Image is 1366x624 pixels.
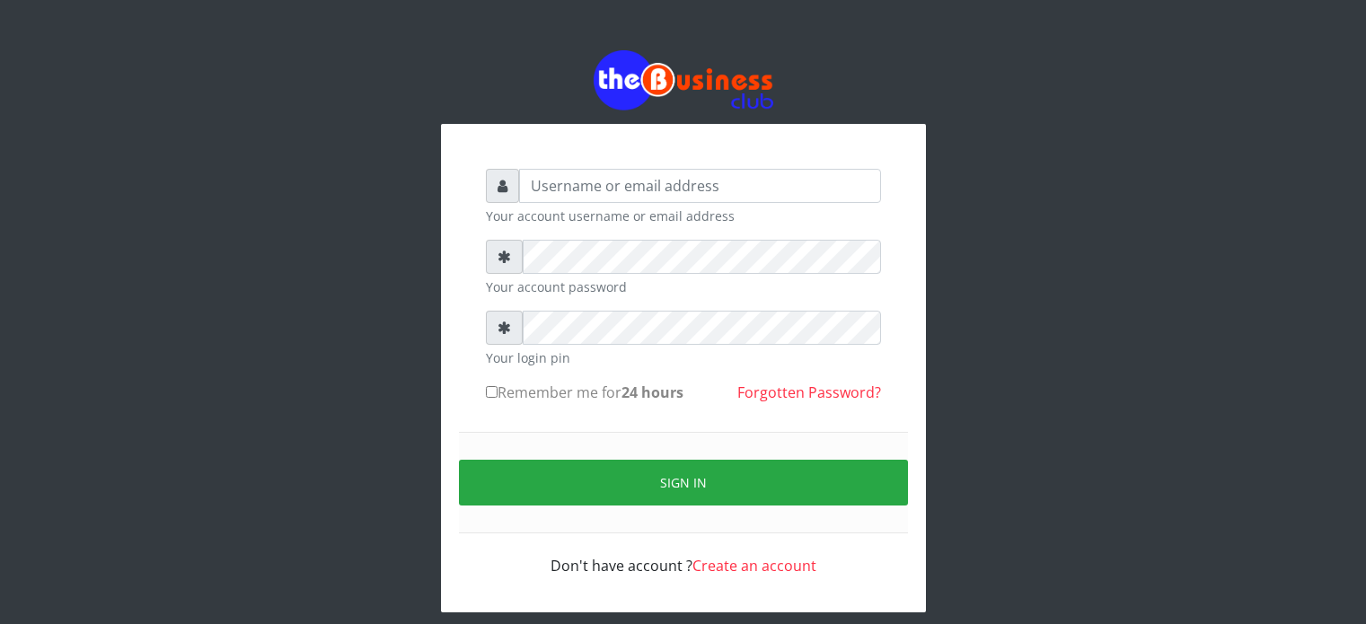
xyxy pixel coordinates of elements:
small: Your account password [486,277,881,296]
a: Forgotten Password? [737,382,881,402]
button: Sign in [459,460,908,505]
div: Don't have account ? [486,533,881,576]
b: 24 hours [621,382,683,402]
input: Remember me for24 hours [486,386,498,398]
small: Your login pin [486,348,881,367]
small: Your account username or email address [486,207,881,225]
label: Remember me for [486,382,683,403]
input: Username or email address [519,169,881,203]
a: Create an account [692,556,816,576]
